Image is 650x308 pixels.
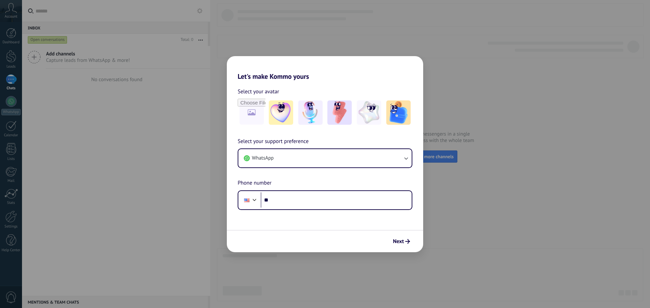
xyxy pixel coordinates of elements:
[357,100,381,125] img: -4.jpeg
[327,100,352,125] img: -3.jpeg
[393,239,404,244] span: Next
[238,149,412,167] button: WhatsApp
[227,56,423,80] h2: Let's make Kommo yours
[390,236,413,247] button: Next
[238,137,309,146] span: Select your support preference
[252,155,274,162] span: WhatsApp
[298,100,323,125] img: -2.jpeg
[269,100,293,125] img: -1.jpeg
[238,179,272,188] span: Phone number
[238,87,279,96] span: Select your avatar
[386,100,411,125] img: -5.jpeg
[240,193,253,207] div: United States: + 1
